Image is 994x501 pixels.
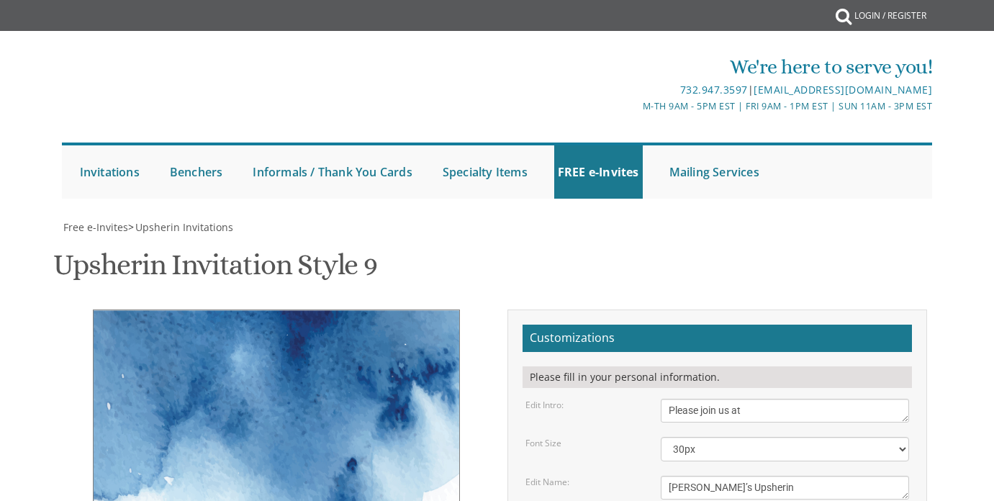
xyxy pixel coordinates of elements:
[523,366,911,388] div: Please fill in your personal information.
[63,220,128,234] span: Free e-Invites
[661,476,909,500] textarea: [PERSON_NAME]’s Upsherin
[554,145,643,199] a: FREE e-Invites
[523,325,911,352] h2: Customizations
[53,249,377,292] h1: Upsherin Invitation Style 9
[353,53,933,81] div: We're here to serve you!
[680,83,748,96] a: 732.947.3597
[128,220,233,234] span: >
[661,399,909,423] textarea: Please join us at
[166,145,227,199] a: Benchers
[134,220,233,234] a: Upsherin Invitations
[135,220,233,234] span: Upsherin Invitations
[525,399,564,411] label: Edit Intro:
[353,99,933,114] div: M-Th 9am - 5pm EST | Fri 9am - 1pm EST | Sun 11am - 3pm EST
[525,437,561,449] label: Font Size
[76,145,143,199] a: Invitations
[439,145,531,199] a: Specialty Items
[666,145,763,199] a: Mailing Services
[353,81,933,99] div: |
[754,83,932,96] a: [EMAIL_ADDRESS][DOMAIN_NAME]
[62,220,128,234] a: Free e-Invites
[525,476,569,488] label: Edit Name:
[249,145,415,199] a: Informals / Thank You Cards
